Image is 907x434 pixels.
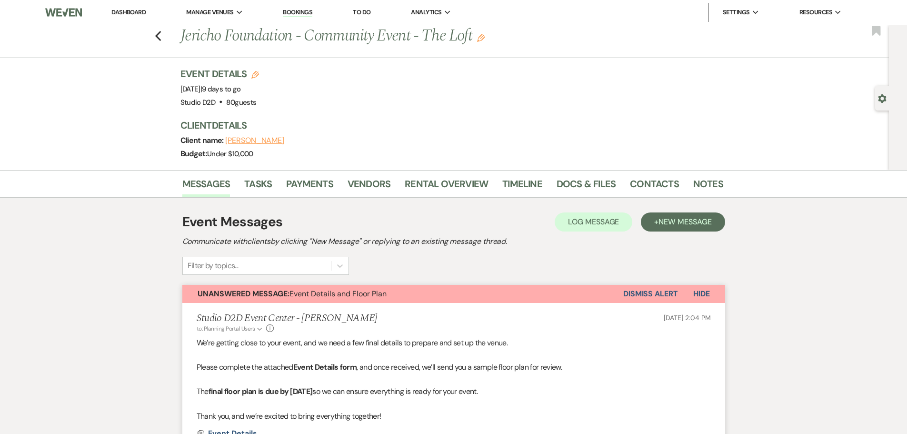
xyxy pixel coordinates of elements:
button: Edit [477,33,485,42]
span: Under $10,000 [207,149,253,159]
a: Notes [693,176,723,197]
a: Tasks [244,176,272,197]
span: Log Message [568,217,619,227]
p: We’re getting close to your event, and we need a few final details to prepare and set up the venue. [197,337,711,349]
span: Analytics [411,8,441,17]
span: Event Details and Floor Plan [198,289,387,299]
h3: Client Details [180,119,714,132]
span: | [200,84,241,94]
a: Dashboard [111,8,146,16]
a: Docs & Files [557,176,616,197]
a: Payments [286,176,333,197]
span: Resources [799,8,832,17]
p: The so we can ensure everything is ready for your event. [197,385,711,398]
p: Thank you, and we’re excited to bring everything together! [197,410,711,423]
button: Log Message [555,212,632,232]
h5: Studio D2D Event Center - [PERSON_NAME] [197,313,378,324]
h1: Event Messages [182,212,283,232]
span: [DATE] [180,84,241,94]
h2: Communicate with clients by clicking "New Message" or replying to an existing message thread. [182,236,725,247]
a: Messages [182,176,230,197]
span: New Message [658,217,711,227]
span: Studio D2D [180,98,216,107]
span: Hide [693,289,710,299]
a: Rental Overview [405,176,488,197]
button: Dismiss Alert [623,285,678,303]
h1: Jericho Foundation - Community Event - The Loft [180,25,607,48]
button: Open lead details [878,93,887,102]
span: to: Planning Portal Users [197,325,255,333]
h3: Event Details [180,67,259,81]
a: To Do [353,8,370,16]
img: Weven Logo [45,2,81,22]
a: Timeline [502,176,542,197]
strong: Unanswered Message: [198,289,289,299]
a: Contacts [630,176,679,197]
div: Filter by topics... [188,260,239,272]
span: Settings [723,8,750,17]
p: Please complete the attached , and once received, we’ll send you a sample floor plan for review. [197,361,711,373]
strong: final floor plan is due by [DATE] [209,386,313,396]
span: 9 days to go [202,84,240,94]
strong: Event Details form [293,362,357,372]
button: Unanswered Message:Event Details and Floor Plan [182,285,623,303]
span: Client name: [180,135,226,145]
span: [DATE] 2:04 PM [664,313,710,322]
button: to: Planning Portal Users [197,324,264,333]
button: Hide [678,285,725,303]
button: [PERSON_NAME] [225,137,284,144]
a: Bookings [283,8,312,17]
span: Budget: [180,149,208,159]
a: Vendors [348,176,390,197]
button: +New Message [641,212,725,232]
span: 80 guests [226,98,256,107]
span: Manage Venues [186,8,233,17]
